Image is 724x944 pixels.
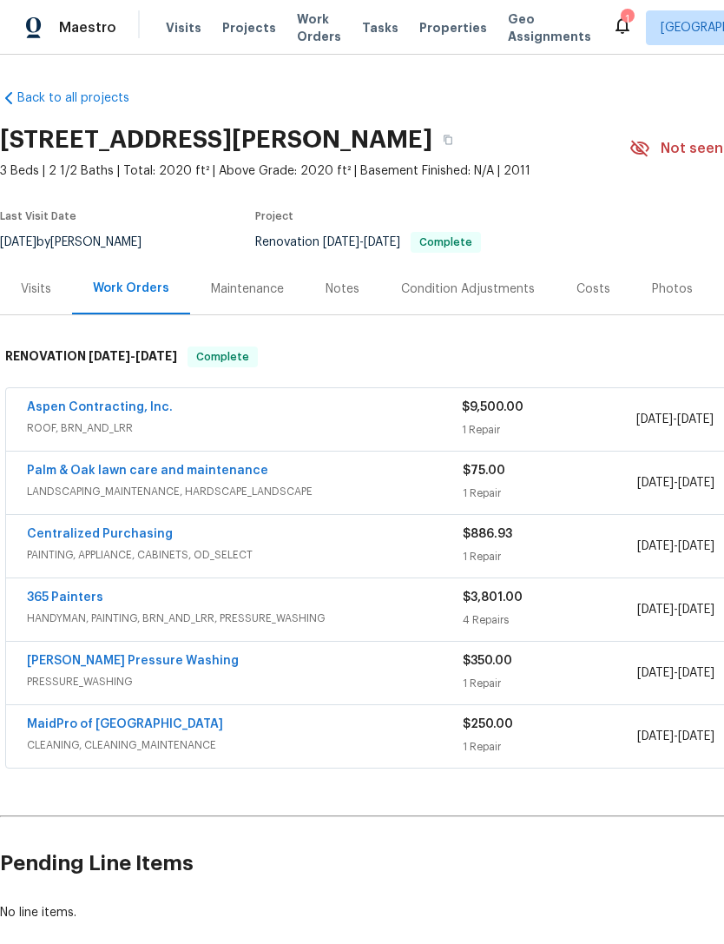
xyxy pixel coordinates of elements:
[462,401,523,413] span: $9,500.00
[222,19,276,36] span: Projects
[27,483,463,500] span: LANDSCAPING_MAINTENANCE, HARDSCAPE_LANDSCAPE
[297,10,341,45] span: Work Orders
[27,673,463,690] span: PRESSURE_WASHING
[462,421,635,439] div: 1 Repair
[637,538,714,555] span: -
[89,350,177,362] span: -
[93,280,169,297] div: Work Orders
[432,124,464,155] button: Copy Address
[637,604,674,616] span: [DATE]
[364,236,400,248] span: [DATE]
[27,419,462,437] span: ROOF, BRN_AND_LRR
[637,664,714,682] span: -
[637,667,674,679] span: [DATE]
[637,474,714,492] span: -
[463,548,637,565] div: 1 Repair
[678,540,714,552] span: [DATE]
[27,546,463,564] span: PAINTING, APPLIANCE, CABINETS, OD_SELECT
[89,350,130,362] span: [DATE]
[463,485,637,502] div: 1 Repair
[27,718,223,730] a: MaidPro of [GEOGRAPHIC_DATA]
[636,411,714,428] span: -
[637,540,674,552] span: [DATE]
[677,413,714,426] span: [DATE]
[576,281,610,298] div: Costs
[463,528,512,540] span: $886.93
[59,19,116,36] span: Maestro
[326,281,359,298] div: Notes
[401,281,535,298] div: Condition Adjustments
[255,236,481,248] span: Renovation
[508,10,591,45] span: Geo Assignments
[637,728,714,745] span: -
[637,601,714,618] span: -
[678,730,714,743] span: [DATE]
[27,655,239,667] a: [PERSON_NAME] Pressure Washing
[637,730,674,743] span: [DATE]
[637,477,674,489] span: [DATE]
[463,718,513,730] span: $250.00
[27,528,173,540] a: Centralized Purchasing
[323,236,400,248] span: -
[419,19,487,36] span: Properties
[463,465,505,477] span: $75.00
[135,350,177,362] span: [DATE]
[652,281,693,298] div: Photos
[27,591,103,604] a: 365 Painters
[27,465,268,477] a: Palm & Oak lawn care and maintenance
[323,236,359,248] span: [DATE]
[678,477,714,489] span: [DATE]
[463,591,523,604] span: $3,801.00
[463,675,637,692] div: 1 Repair
[463,611,637,629] div: 4 Repairs
[621,10,633,28] div: 1
[636,413,673,426] span: [DATE]
[463,655,512,667] span: $350.00
[463,738,637,756] div: 1 Repair
[678,604,714,616] span: [DATE]
[27,610,463,627] span: HANDYMAN, PAINTING, BRN_AND_LRR, PRESSURE_WASHING
[255,211,293,221] span: Project
[678,667,714,679] span: [DATE]
[27,736,463,754] span: CLEANING, CLEANING_MAINTENANCE
[5,347,177,367] h6: RENOVATION
[21,281,51,298] div: Visits
[412,237,479,248] span: Complete
[166,19,201,36] span: Visits
[362,22,398,34] span: Tasks
[27,401,173,413] a: Aspen Contracting, Inc.
[211,281,284,298] div: Maintenance
[189,348,256,366] span: Complete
